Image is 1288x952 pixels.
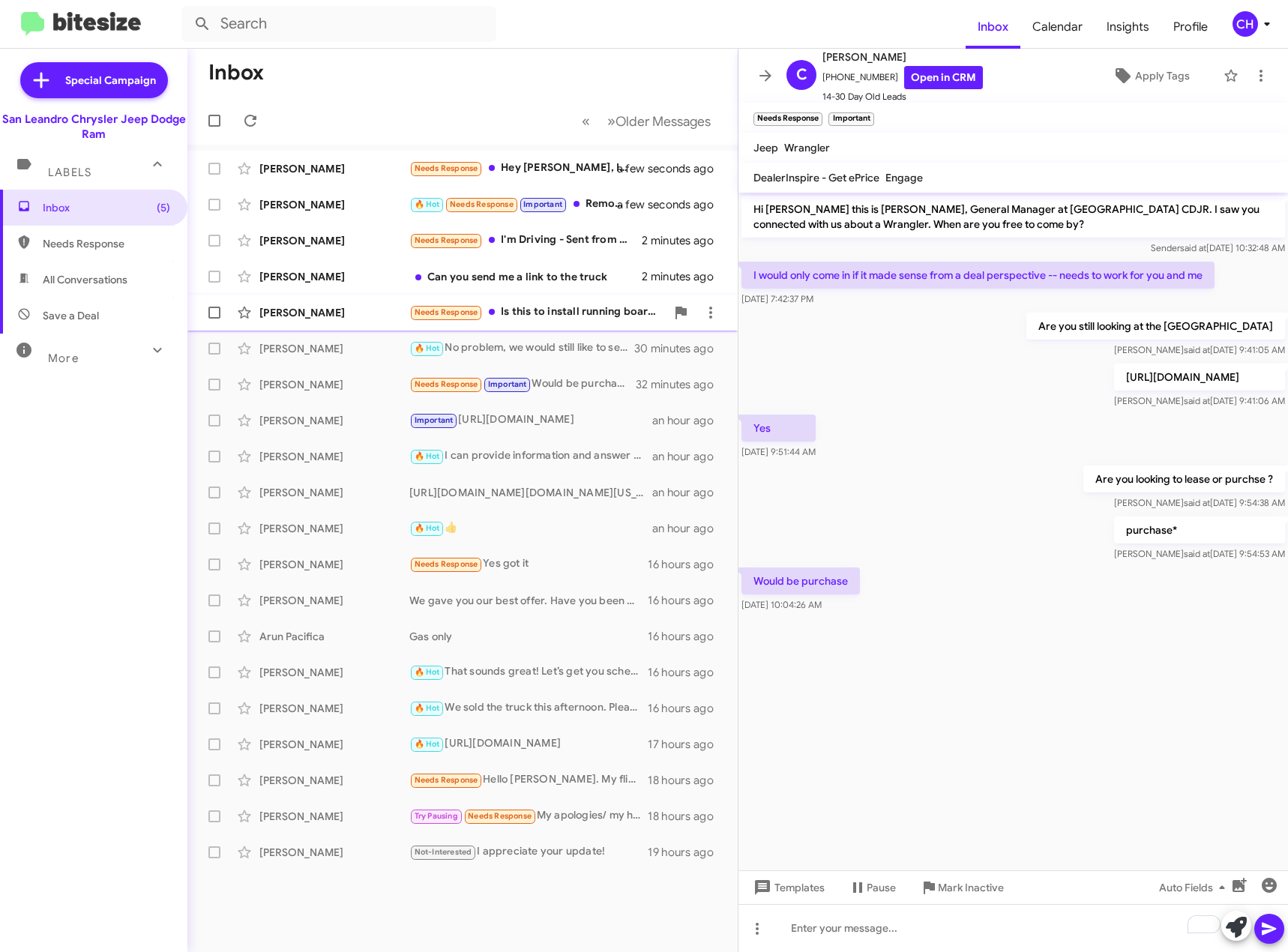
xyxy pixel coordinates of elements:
[415,847,472,857] span: Not-Interested
[181,6,496,42] input: Search
[409,340,636,357] div: No problem, we would still like to see your vehicle, would you have some time to bring it in [DAT...
[488,379,527,389] span: Important
[648,809,726,824] div: 18 hours ago
[259,197,409,212] div: [PERSON_NAME]
[1086,62,1216,89] button: Apply Tags
[468,811,532,821] span: Needs Response
[1095,5,1161,49] a: Insights
[208,61,264,85] h1: Inbox
[409,843,648,861] div: I appreciate your update!
[415,559,478,569] span: Needs Response
[1184,548,1210,559] span: said at
[415,451,440,461] span: 🔥 Hot
[648,629,726,644] div: 16 hours ago
[828,112,873,126] small: Important
[409,663,648,681] div: That sounds great! Let’s get you scheduled for a visit. What time works best for you [DATE]?
[582,112,590,130] span: «
[415,703,440,713] span: 🔥 Hot
[573,106,599,136] button: Previous
[259,773,409,788] div: [PERSON_NAME]
[259,233,409,248] div: [PERSON_NAME]
[1220,11,1272,37] button: CH
[741,567,860,594] p: Would be purchase
[259,161,409,176] div: [PERSON_NAME]
[636,161,726,176] div: a few seconds ago
[415,307,478,317] span: Needs Response
[523,199,562,209] span: Important
[966,5,1020,49] a: Inbox
[1020,5,1095,49] span: Calendar
[648,773,726,788] div: 18 hours ago
[43,308,99,323] span: Save a Deal
[642,269,726,284] div: 2 minutes ago
[1147,874,1243,901] button: Auto Fields
[450,199,514,209] span: Needs Response
[415,775,478,785] span: Needs Response
[741,196,1285,238] p: Hi [PERSON_NAME] this is [PERSON_NAME], General Manager at [GEOGRAPHIC_DATA] CDJR. I saw you conn...
[259,377,409,392] div: [PERSON_NAME]
[750,874,825,901] span: Templates
[415,235,478,245] span: Needs Response
[885,171,923,184] span: Engage
[1114,497,1285,508] span: [PERSON_NAME] [DATE] 9:54:38 AM
[48,166,91,179] span: Labels
[415,811,458,821] span: Try Pausing
[415,199,440,209] span: 🔥 Hot
[1026,313,1285,340] p: Are you still looking at the [GEOGRAPHIC_DATA]
[43,272,127,287] span: All Conversations
[1184,497,1210,508] span: said at
[636,377,726,392] div: 32 minutes ago
[409,593,648,608] div: We gave you our best offer. Have you been able to get the payment that your looking for at any ot...
[753,171,879,184] span: DealerInspire - Get ePrice
[648,737,726,752] div: 17 hours ago
[259,557,409,572] div: [PERSON_NAME]
[259,629,409,644] div: Arun Pacifica
[867,874,896,901] span: Pause
[259,269,409,284] div: [PERSON_NAME]
[409,735,648,753] div: [URL][DOMAIN_NAME]
[415,667,440,677] span: 🔥 Hot
[48,352,79,365] span: More
[415,523,440,533] span: 🔥 Hot
[415,415,454,425] span: Important
[259,665,409,680] div: [PERSON_NAME]
[1233,11,1258,37] div: CH
[648,665,726,680] div: 16 hours ago
[65,73,156,88] span: Special Campaign
[259,737,409,752] div: [PERSON_NAME]
[908,874,1016,901] button: Mark Inactive
[1114,344,1285,355] span: [PERSON_NAME] [DATE] 9:41:05 AM
[822,48,983,66] span: [PERSON_NAME]
[636,197,726,212] div: a few seconds ago
[741,293,813,304] span: [DATE] 7:42:37 PM
[409,699,648,717] div: We sold the truck this afternoon. Please let us know if there are any other trucks your intersted in
[415,379,478,389] span: Needs Response
[598,106,720,136] button: Next
[636,341,726,356] div: 30 minutes ago
[822,89,983,104] span: 14-30 Day Old Leads
[259,341,409,356] div: [PERSON_NAME]
[415,163,478,173] span: Needs Response
[409,519,652,537] div: 👍
[259,305,409,320] div: [PERSON_NAME]
[652,413,726,428] div: an hour ago
[652,521,726,536] div: an hour ago
[753,112,822,126] small: Needs Response
[796,63,807,87] span: C
[1184,395,1210,406] span: said at
[738,904,1288,952] div: To enrich screen reader interactions, please activate Accessibility in Grammarly extension settings
[648,845,726,860] div: 19 hours ago
[616,113,711,130] span: Older Messages
[738,874,837,901] button: Templates
[157,200,170,215] span: (5)
[259,413,409,428] div: [PERSON_NAME]
[648,701,726,716] div: 16 hours ago
[1135,62,1190,89] span: Apply Tags
[1180,242,1206,253] span: said at
[741,599,822,610] span: [DATE] 10:04:26 AM
[648,593,726,608] div: 16 hours ago
[20,62,168,98] a: Special Campaign
[409,412,652,429] div: [URL][DOMAIN_NAME]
